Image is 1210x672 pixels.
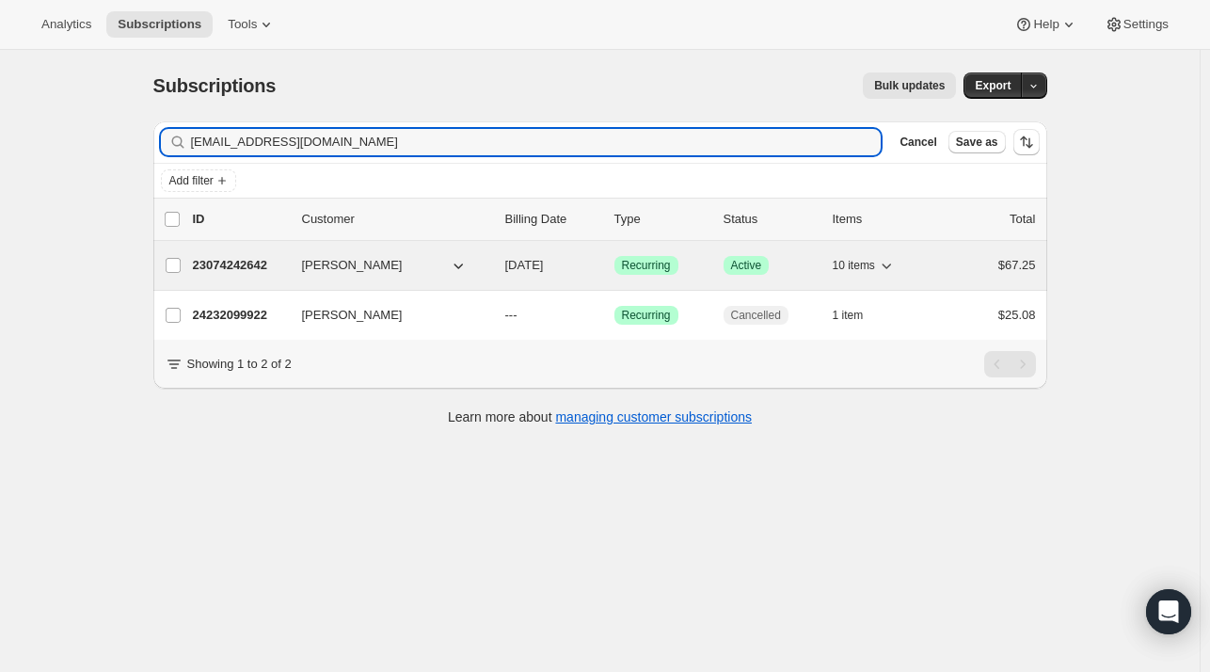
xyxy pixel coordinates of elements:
[193,210,1036,229] div: IDCustomerBilling DateTypeStatusItemsTotal
[187,355,292,374] p: Showing 1 to 2 of 2
[193,306,287,325] p: 24232099922
[863,72,956,99] button: Bulk updates
[30,11,103,38] button: Analytics
[153,75,277,96] span: Subscriptions
[193,252,1036,279] div: 23074242642[PERSON_NAME][DATE]SuccessRecurringSuccessActive10 items$67.25
[169,173,214,188] span: Add filter
[622,308,671,323] span: Recurring
[118,17,201,32] span: Subscriptions
[998,258,1036,272] span: $67.25
[505,210,599,229] p: Billing Date
[731,258,762,273] span: Active
[956,135,998,150] span: Save as
[193,210,287,229] p: ID
[1123,17,1169,32] span: Settings
[892,131,944,153] button: Cancel
[731,308,781,323] span: Cancelled
[555,409,752,424] a: managing customer subscriptions
[833,252,896,279] button: 10 items
[106,11,213,38] button: Subscriptions
[833,302,884,328] button: 1 item
[1093,11,1180,38] button: Settings
[448,408,752,426] p: Learn more about
[874,78,945,93] span: Bulk updates
[228,17,257,32] span: Tools
[1003,11,1089,38] button: Help
[963,72,1022,99] button: Export
[1146,589,1191,634] div: Open Intercom Messenger
[998,308,1036,322] span: $25.08
[291,250,479,280] button: [PERSON_NAME]
[191,129,882,155] input: Filter subscribers
[833,258,875,273] span: 10 items
[291,300,479,330] button: [PERSON_NAME]
[833,308,864,323] span: 1 item
[41,17,91,32] span: Analytics
[193,256,287,275] p: 23074242642
[1010,210,1035,229] p: Total
[984,351,1036,377] nav: Pagination
[505,258,544,272] span: [DATE]
[1013,129,1040,155] button: Sort the results
[900,135,936,150] span: Cancel
[622,258,671,273] span: Recurring
[302,256,403,275] span: [PERSON_NAME]
[724,210,818,229] p: Status
[833,210,927,229] div: Items
[1033,17,1059,32] span: Help
[161,169,236,192] button: Add filter
[505,308,517,322] span: ---
[948,131,1006,153] button: Save as
[216,11,287,38] button: Tools
[193,302,1036,328] div: 24232099922[PERSON_NAME]---SuccessRecurringCancelled1 item$25.08
[975,78,1011,93] span: Export
[302,306,403,325] span: [PERSON_NAME]
[614,210,708,229] div: Type
[302,210,490,229] p: Customer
